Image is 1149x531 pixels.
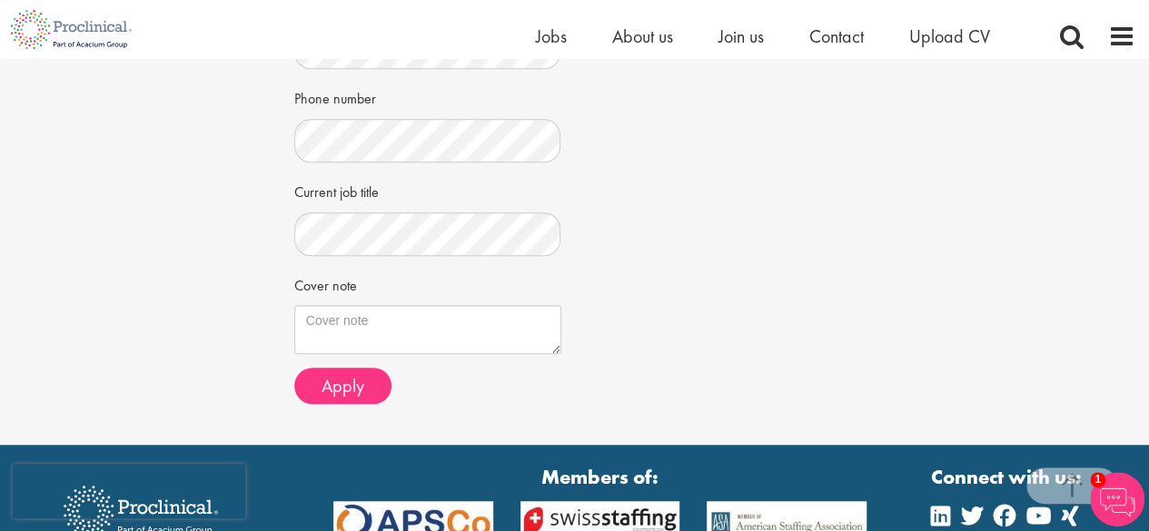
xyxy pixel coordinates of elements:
[536,25,567,48] a: Jobs
[718,25,764,48] a: Join us
[13,464,245,518] iframe: reCAPTCHA
[294,83,376,110] label: Phone number
[1090,472,1144,526] img: Chatbot
[612,25,673,48] a: About us
[809,25,864,48] a: Contact
[1090,472,1105,487] span: 1
[294,270,357,297] label: Cover note
[931,463,1085,491] strong: Connect with us:
[294,176,379,203] label: Current job title
[322,374,364,398] span: Apply
[294,368,391,404] button: Apply
[333,463,867,491] strong: Members of:
[909,25,990,48] a: Upload CV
